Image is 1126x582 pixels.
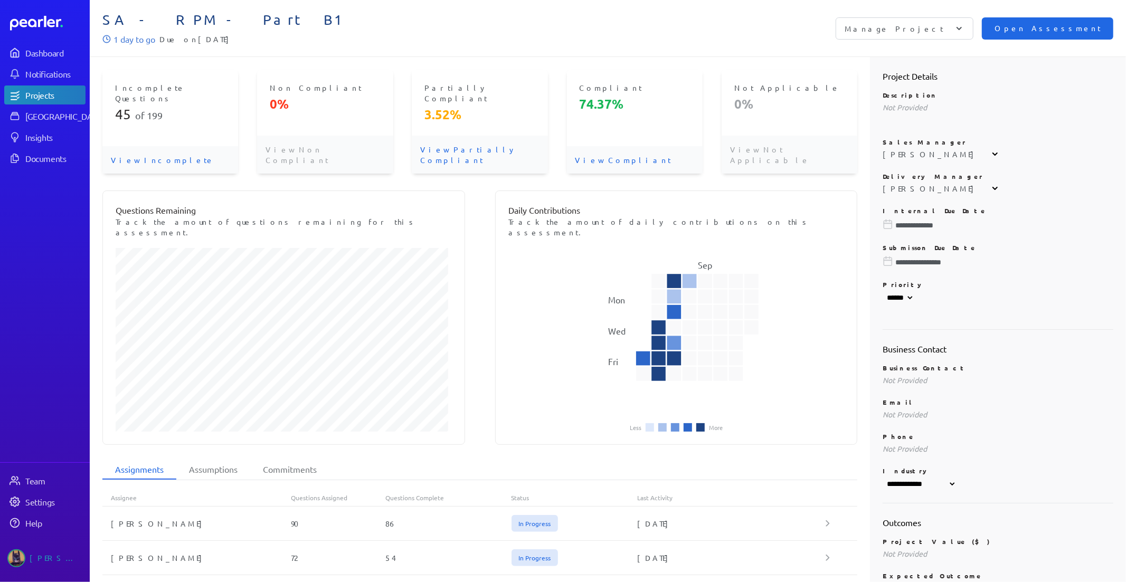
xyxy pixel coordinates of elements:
text: Mon [608,294,625,305]
p: View Partially Compliant [412,136,547,174]
text: Wed [608,326,626,336]
li: More [709,424,723,431]
span: Due on [DATE] [159,33,234,45]
p: Delivery Manager [883,172,1113,180]
a: Dashboard [4,43,86,62]
div: [PERSON_NAME] [102,518,291,529]
input: Please choose a due date [883,257,1113,268]
p: Partially Compliant [424,82,535,103]
p: Sales Manager [883,138,1113,146]
p: Expected Outcome [883,571,1113,580]
input: Please choose a due date [883,220,1113,231]
button: Open Assessment [982,17,1113,40]
p: Manage Project [845,23,943,34]
p: 3.52% [424,106,535,123]
p: Phone [883,432,1113,441]
div: 86 [385,518,511,529]
li: Assignments [102,460,176,480]
text: Sep [698,260,712,270]
span: In Progress [512,515,558,532]
div: Help [25,518,84,528]
li: Assumptions [176,460,250,480]
div: Questions Complete [385,493,511,502]
p: 1 day to go [113,33,155,45]
div: Questions Assigned [291,493,386,502]
div: 54 [385,552,511,563]
span: 45 [115,106,135,122]
div: 72 [291,552,386,563]
div: [GEOGRAPHIC_DATA] [25,111,104,121]
p: of [115,106,225,123]
text: Fri [608,357,618,367]
div: [PERSON_NAME] [30,549,82,567]
div: [PERSON_NAME] [883,183,979,194]
p: View Non Compliant [257,136,393,174]
a: Insights [4,128,86,147]
div: Notifications [25,69,84,79]
a: Notifications [4,64,86,83]
h2: Outcomes [883,516,1113,529]
p: 0% [270,96,380,112]
span: SA - RPM - Part B1 [102,12,608,28]
span: Not Provided [883,409,927,419]
p: Track the amount of daily contributions on this assessment. [508,216,845,237]
div: Settings [25,497,84,507]
a: Projects [4,85,86,104]
a: Documents [4,149,86,168]
a: Help [4,513,86,532]
p: Incomplete Questions [115,82,225,103]
li: Commitments [250,460,329,480]
p: Description [883,91,1113,99]
div: Projects [25,90,84,100]
div: [DATE] [637,552,826,563]
span: Not Provided [883,549,927,558]
a: Settings [4,492,86,511]
div: 90 [291,518,386,529]
p: 0% [734,96,845,112]
p: Track the amount of questions remaining for this assessment. [116,216,452,237]
h2: Project Details [883,70,1113,82]
p: Not Applicable [734,82,845,93]
p: Compliant [580,82,690,93]
p: View Compliant [567,146,703,174]
p: Daily Contributions [508,204,845,216]
span: Not Provided [883,444,927,453]
p: Industry [883,466,1113,475]
div: Insights [25,132,84,142]
p: Submisson Due Date [883,243,1113,252]
div: Assignee [102,493,291,502]
div: Documents [25,153,84,164]
p: Internal Due Date [883,206,1113,215]
p: 74.37% [580,96,690,112]
div: [PERSON_NAME] [102,552,291,563]
div: Status [512,493,637,502]
div: Team [25,475,84,486]
p: Priority [883,280,1113,289]
p: View Incomplete [102,146,238,174]
li: Less [630,424,641,431]
span: In Progress [512,549,558,566]
img: Tung Nguyen [7,549,25,567]
div: [DATE] [637,518,826,529]
span: Open Assessment [995,23,1101,34]
p: Business Contact [883,364,1113,372]
p: Non Compliant [270,82,380,93]
span: Not Provided [883,102,927,112]
h2: Business Contact [883,342,1113,355]
p: View Not Applicable [722,136,857,174]
a: [GEOGRAPHIC_DATA] [4,107,86,126]
p: Questions Remaining [116,204,452,216]
p: Project Value ($) [883,537,1113,546]
span: Not Provided [883,375,927,385]
div: [PERSON_NAME] [883,149,979,159]
div: Dashboard [25,47,84,58]
div: Last Activity [637,493,826,502]
a: Team [4,471,86,490]
span: 199 [147,110,163,121]
a: Tung Nguyen's photo[PERSON_NAME] [4,545,86,571]
p: Email [883,398,1113,406]
a: Dashboard [10,16,86,31]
